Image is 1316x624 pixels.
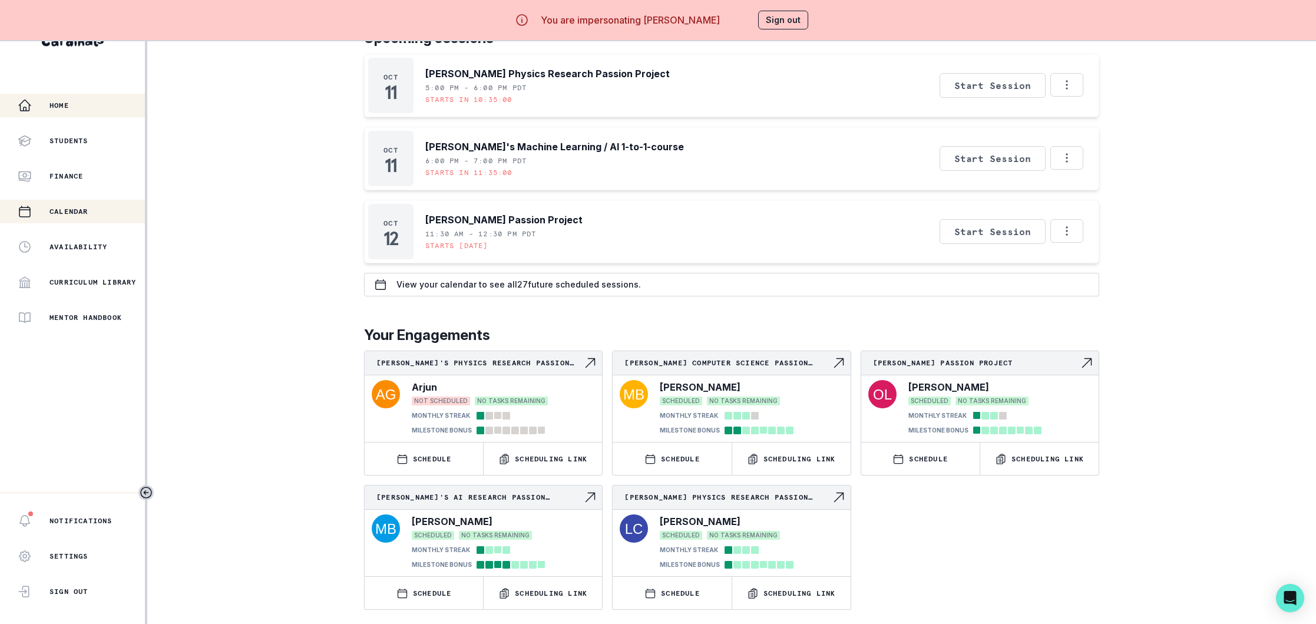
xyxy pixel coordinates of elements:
button: Start Session [940,219,1046,244]
p: MONTHLY STREAK [660,411,718,420]
svg: Navigate to engagement page [1080,356,1094,370]
p: Starts in 10:35:00 [425,95,512,104]
p: [PERSON_NAME]'s Physics Research Passion Project [376,358,583,368]
img: svg [372,380,400,408]
p: Scheduling Link [1011,454,1084,464]
p: MILESTONE BONUS [660,560,720,569]
img: svg [868,380,897,408]
p: [PERSON_NAME] [412,514,492,529]
p: MILESTONE BONUS [412,426,472,435]
p: Scheduling Link [763,589,836,598]
p: 11 [385,87,397,98]
p: [PERSON_NAME] Passion Project [873,358,1080,368]
svg: Navigate to engagement page [583,490,597,504]
img: svg [372,514,400,543]
span: NO TASKS REMAINING [459,531,532,540]
p: Scheduling Link [515,454,587,464]
p: Your Engagements [364,325,1099,346]
p: [PERSON_NAME] Passion Project [425,213,583,227]
button: SCHEDULE [613,577,731,609]
p: View your calendar to see all 27 future scheduled sessions. [396,280,641,289]
span: NO TASKS REMAINING [475,397,548,405]
p: MILESTONE BONUS [660,426,720,435]
button: Start Session [940,146,1046,171]
svg: Navigate to engagement page [832,356,846,370]
button: Start Session [940,73,1046,98]
p: Finance [49,171,83,181]
span: NO TASKS REMAINING [955,397,1029,405]
button: Scheduling Link [484,443,602,475]
p: Mentor Handbook [49,313,122,322]
p: [PERSON_NAME]'s AI Research Passion Project [376,493,583,502]
span: SCHEDULED [660,531,702,540]
p: Starts in 11:35:00 [425,168,512,177]
p: [PERSON_NAME] [660,514,740,529]
p: SCHEDULE [413,589,452,598]
button: Options [1050,73,1083,97]
button: SCHEDULE [861,443,980,475]
span: NO TASKS REMAINING [707,397,780,405]
p: SCHEDULE [661,454,700,464]
button: Toggle sidebar [138,485,154,500]
button: Scheduling Link [732,443,851,475]
svg: Navigate to engagement page [832,490,846,504]
p: Scheduling Link [515,589,587,598]
a: [PERSON_NAME] Passion ProjectNavigate to engagement page[PERSON_NAME]SCHEDULEDNO TASKS REMAININGM... [861,351,1099,437]
p: 5:00 PM - 6:00 PM PDT [425,83,527,93]
button: SCHEDULE [613,443,731,475]
p: 11:30 AM - 12:30 PM PDT [425,229,537,239]
svg: Navigate to engagement page [583,356,597,370]
p: 11 [385,160,397,171]
a: [PERSON_NAME] Physics Research Passion ProjectNavigate to engagement page[PERSON_NAME]SCHEDULEDNO... [613,486,850,572]
a: [PERSON_NAME]'s Physics Research Passion ProjectNavigate to engagement pageArjunNOT SCHEDULEDNO T... [365,351,602,437]
p: Home [49,101,69,110]
p: Calendar [49,207,88,216]
span: SCHEDULED [412,531,454,540]
p: Curriculum Library [49,278,137,287]
p: Settings [49,552,88,561]
a: [PERSON_NAME] Computer Science Passion ProjectNavigate to engagement page[PERSON_NAME]SCHEDULEDNO... [613,351,850,437]
button: SCHEDULE [365,577,483,609]
p: MILESTONE BONUS [908,426,968,435]
p: Sign Out [49,587,88,596]
p: [PERSON_NAME] [908,380,989,394]
p: [PERSON_NAME] [660,380,740,394]
p: 12 [383,233,398,245]
button: Scheduling Link [732,577,851,609]
p: MONTHLY STREAK [412,546,470,554]
p: MONTHLY STREAK [660,546,718,554]
p: MONTHLY STREAK [908,411,967,420]
p: 6:00 PM - 7:00 PM PDT [425,156,527,166]
p: Oct [383,72,398,82]
p: MONTHLY STREAK [412,411,470,420]
button: SCHEDULE [365,443,483,475]
p: Oct [383,146,398,155]
button: Options [1050,219,1083,243]
p: Scheduling Link [763,454,836,464]
p: Notifications [49,516,113,526]
p: [PERSON_NAME]'s Machine Learning / AI 1-to-1-course [425,140,684,154]
p: [PERSON_NAME] Computer Science Passion Project [624,358,831,368]
p: SCHEDULE [413,454,452,464]
p: You are impersonating [PERSON_NAME] [541,13,720,27]
p: Arjun [412,380,437,394]
p: Students [49,136,88,146]
img: svg [620,380,648,408]
button: Scheduling Link [484,577,602,609]
span: NOT SCHEDULED [412,397,470,405]
p: Starts [DATE] [425,241,488,250]
span: SCHEDULED [908,397,951,405]
span: SCHEDULED [660,397,702,405]
img: svg [620,514,648,543]
p: MILESTONE BONUS [412,560,472,569]
p: SCHEDULE [661,589,700,598]
p: Oct [383,219,398,228]
p: [PERSON_NAME] Physics Research Passion Project [425,67,670,81]
p: [PERSON_NAME] Physics Research Passion Project [624,493,831,502]
p: SCHEDULE [909,454,948,464]
p: Availability [49,242,107,252]
a: [PERSON_NAME]'s AI Research Passion ProjectNavigate to engagement page[PERSON_NAME]SCHEDULEDNO TA... [365,486,602,572]
button: Scheduling Link [980,443,1099,475]
button: Sign out [758,11,808,29]
span: NO TASKS REMAINING [707,531,780,540]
